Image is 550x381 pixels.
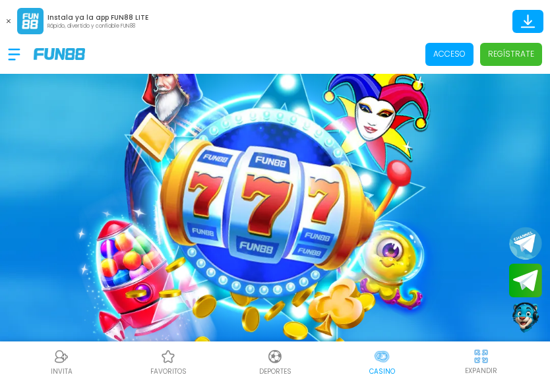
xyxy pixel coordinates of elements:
p: favoritos [150,366,187,376]
p: Casino [369,366,395,376]
img: Casino Favoritos [160,349,176,365]
p: Instala ya la app FUN88 LITE [47,13,148,22]
a: Casino FavoritosCasino Favoritosfavoritos [115,347,222,376]
button: Join telegram [509,264,542,298]
p: Acceso [433,48,466,60]
a: CasinoCasinoCasino [328,347,435,376]
img: Company Logo [34,48,85,59]
img: hide [473,348,489,365]
a: DeportesDeportesDeportes [222,347,328,376]
img: App Logo [17,8,44,34]
img: Deportes [267,349,283,365]
button: Contact customer service [509,301,542,335]
button: Join telegram channel [509,226,542,260]
p: Rápido, divertido y confiable FUN88 [47,22,148,30]
a: ReferralReferralINVITA [8,347,115,376]
img: Referral [53,349,69,365]
p: EXPANDIR [465,366,497,376]
p: Deportes [259,366,291,376]
p: INVITA [51,366,73,376]
p: Regístrate [488,48,534,60]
